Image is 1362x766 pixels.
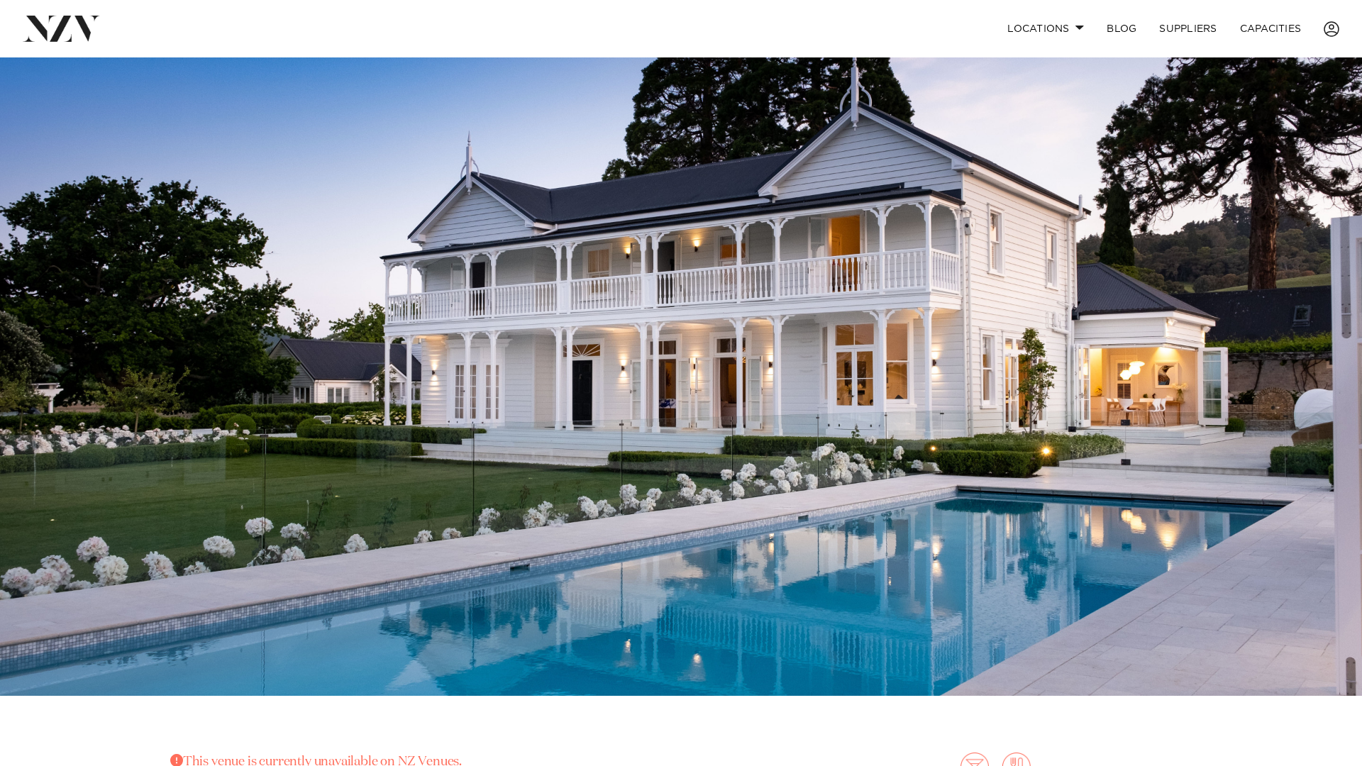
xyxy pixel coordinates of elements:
a: Capacities [1229,13,1313,44]
a: SUPPLIERS [1148,13,1228,44]
img: nzv-logo.png [23,16,100,41]
a: BLOG [1095,13,1148,44]
a: Locations [996,13,1095,44]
